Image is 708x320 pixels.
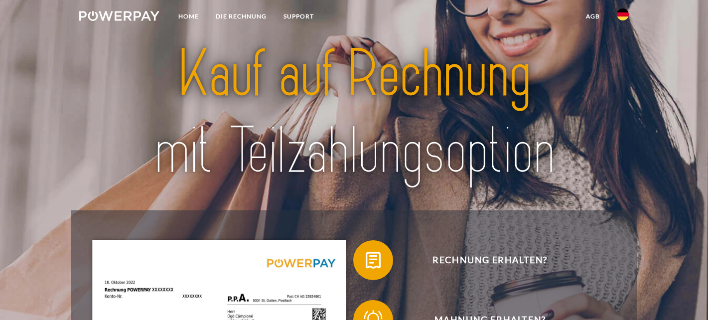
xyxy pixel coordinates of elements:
[275,7,322,25] a: SUPPORT
[617,8,629,20] img: de
[207,7,275,25] a: DIE RECHNUNG
[368,240,612,280] span: Rechnung erhalten?
[79,11,159,21] img: logo-powerpay-white.svg
[170,7,207,25] a: Home
[577,7,608,25] a: agb
[106,32,601,193] img: title-powerpay_de.svg
[361,248,386,273] img: qb_bill.svg
[353,240,612,280] button: Rechnung erhalten?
